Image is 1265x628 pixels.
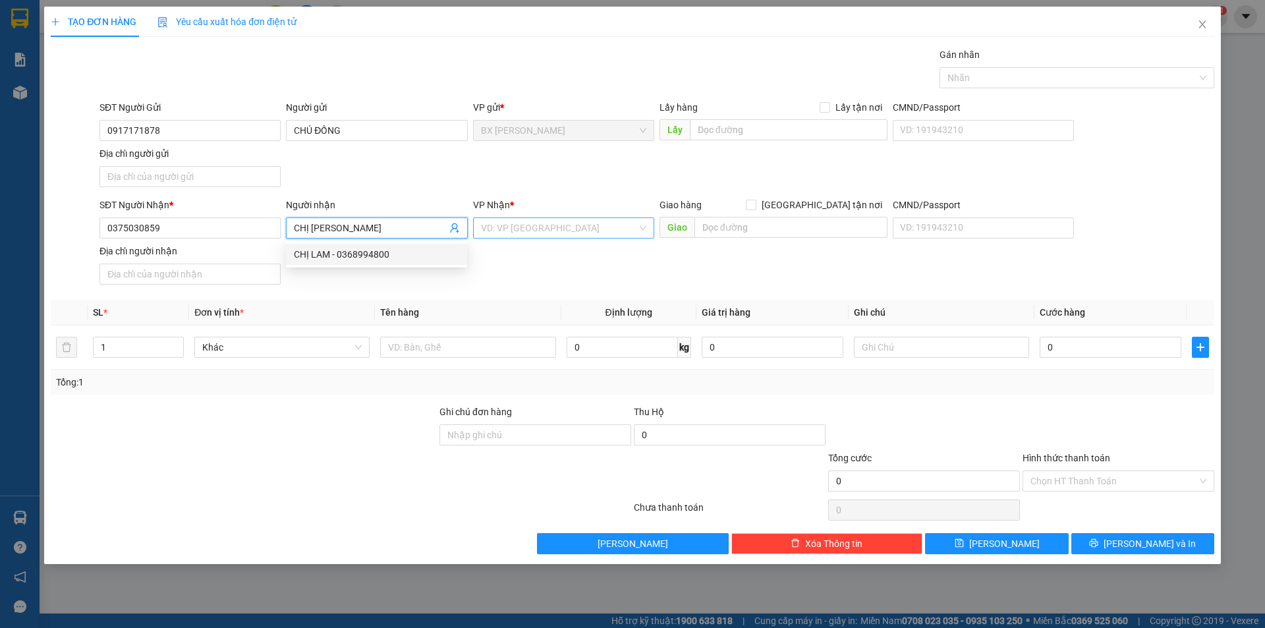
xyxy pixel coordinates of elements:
[194,307,244,318] span: Đơn vị tính
[632,500,827,523] div: Chưa thanh toán
[1193,342,1208,353] span: plus
[756,198,887,212] span: [GEOGRAPHIC_DATA] tận nơi
[99,146,281,161] div: Địa chỉ người gửi
[157,16,296,27] span: Yêu cầu xuất hóa đơn điện tử
[1192,337,1209,358] button: plus
[634,407,664,417] span: Thu Hộ
[605,307,652,318] span: Định lượng
[99,198,281,212] div: SĐT Người Nhận
[99,166,281,187] input: Địa chỉ của người gửi
[893,100,1074,115] div: CMND/Passport
[51,16,136,27] span: TẠO ĐƠN HÀNG
[925,533,1068,554] button: save[PERSON_NAME]
[805,536,862,551] span: Xóa Thông tin
[439,407,512,417] label: Ghi chú đơn hàng
[99,264,281,285] input: Địa chỉ của người nhận
[286,198,467,212] div: Người nhận
[1184,7,1221,43] button: Close
[969,536,1040,551] span: [PERSON_NAME]
[660,102,698,113] span: Lấy hàng
[702,307,750,318] span: Giá trị hàng
[854,337,1029,358] input: Ghi Chú
[660,217,694,238] span: Giao
[449,223,460,233] span: user-add
[473,200,510,210] span: VP Nhận
[126,11,157,25] span: Nhận:
[11,43,117,74] div: CHỊ [PERSON_NAME]
[126,11,260,41] div: [GEOGRAPHIC_DATA]
[678,337,691,358] span: kg
[126,57,260,75] div: 0902557505
[11,13,32,26] span: Gửi:
[694,217,887,238] input: Dọc đường
[830,100,887,115] span: Lấy tận nơi
[660,119,690,140] span: Lấy
[731,533,923,554] button: deleteXóa Thông tin
[481,121,646,140] span: BX Cao Lãnh
[537,533,729,554] button: [PERSON_NAME]
[828,453,872,463] span: Tổng cước
[11,11,117,43] div: BX [PERSON_NAME]
[157,17,168,28] img: icon
[202,337,362,357] span: Khác
[126,41,260,57] div: ANH KHOA
[955,538,964,549] span: save
[99,100,281,115] div: SĐT Người Gửi
[286,100,467,115] div: Người gửi
[99,244,281,258] div: Địa chỉ người nhận
[56,337,77,358] button: delete
[1040,307,1085,318] span: Cước hàng
[849,300,1034,326] th: Ghi chú
[1089,538,1098,549] span: printer
[93,307,103,318] span: SL
[439,424,631,445] input: Ghi chú đơn hàng
[380,337,555,358] input: VD: Bàn, Ghế
[473,100,654,115] div: VP gửi
[294,247,459,262] div: CHỊ LAM - 0368994800
[56,375,488,389] div: Tổng: 1
[690,119,887,140] input: Dọc đường
[51,17,60,26] span: plus
[11,93,95,162] span: ỦY TÍN DỤNG BÀ TỨ
[702,337,843,358] input: 0
[380,307,419,318] span: Tên hàng
[1104,536,1196,551] span: [PERSON_NAME] và In
[1197,19,1208,30] span: close
[11,74,117,93] div: 0939901186
[1071,533,1214,554] button: printer[PERSON_NAME] và In
[598,536,668,551] span: [PERSON_NAME]
[660,200,702,210] span: Giao hàng
[1023,453,1110,463] label: Hình thức thanh toán
[940,49,980,60] label: Gán nhãn
[893,198,1074,212] div: CMND/Passport
[286,244,467,265] div: CHỊ LAM - 0368994800
[791,538,800,549] span: delete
